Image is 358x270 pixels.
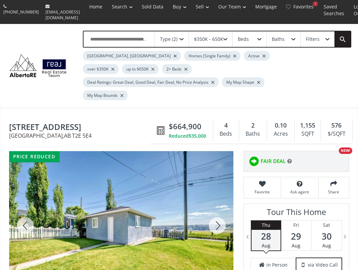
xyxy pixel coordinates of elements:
div: [GEOGRAPHIC_DATA], [GEOGRAPHIC_DATA] [83,51,181,61]
img: rating icon [247,155,261,168]
div: Type (2) [160,37,177,42]
div: 576 [324,121,349,130]
div: My Map Shape [222,77,264,87]
span: [GEOGRAPHIC_DATA] , AB T2E 5E4 [9,133,154,138]
div: Acres [270,129,291,139]
div: price reduced [9,151,60,162]
div: $/SQFT [324,129,349,139]
div: NEW! [339,147,352,154]
span: in Person [266,262,288,268]
span: [EMAIL_ADDRESS][DOMAIN_NAME] [45,9,80,21]
div: Active [244,51,270,61]
div: Filters [306,37,320,42]
div: Homes (Single Family) [184,51,240,61]
div: Thu [252,220,281,230]
div: My Map Bounds [83,90,128,100]
span: FAIR DEAL [261,158,286,165]
span: 29 [281,232,311,241]
div: 2 [242,121,263,130]
div: Sat [312,220,342,230]
div: 0.10 [270,121,291,130]
div: 4 [217,121,235,130]
span: via Video Call [308,262,338,268]
h3: Tour This Home [251,207,342,220]
div: Fri [281,220,311,230]
div: Reduced [169,133,206,139]
div: Baths [242,129,263,139]
span: Share [322,189,346,195]
span: 1508 Child Avenue NE [9,123,154,133]
div: $350K - 650K [194,37,223,42]
span: Favorite [247,189,278,195]
div: Baths [272,37,285,42]
img: Logo [7,53,69,79]
div: 2 [313,1,318,6]
span: Ask agent [285,189,315,195]
span: 28 [252,232,281,241]
span: Aug [262,242,270,249]
div: Beds [238,37,249,42]
div: over $350K [83,64,119,74]
span: Aug [322,242,331,249]
span: [PHONE_NUMBER] [3,9,39,15]
span: $664,900 [169,121,201,132]
div: Beds [217,129,235,139]
span: $35,000 [189,133,206,139]
span: 30 [312,232,342,241]
div: SQFT [298,129,317,139]
div: up to $650K [122,64,159,74]
span: Aug [292,242,300,249]
span: 1,155 [300,121,315,130]
div: Deal Ratings: Great Deal, Good Deal, Fair Deal, No Price Analysis [83,77,219,87]
div: 2+ Beds [162,64,192,74]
